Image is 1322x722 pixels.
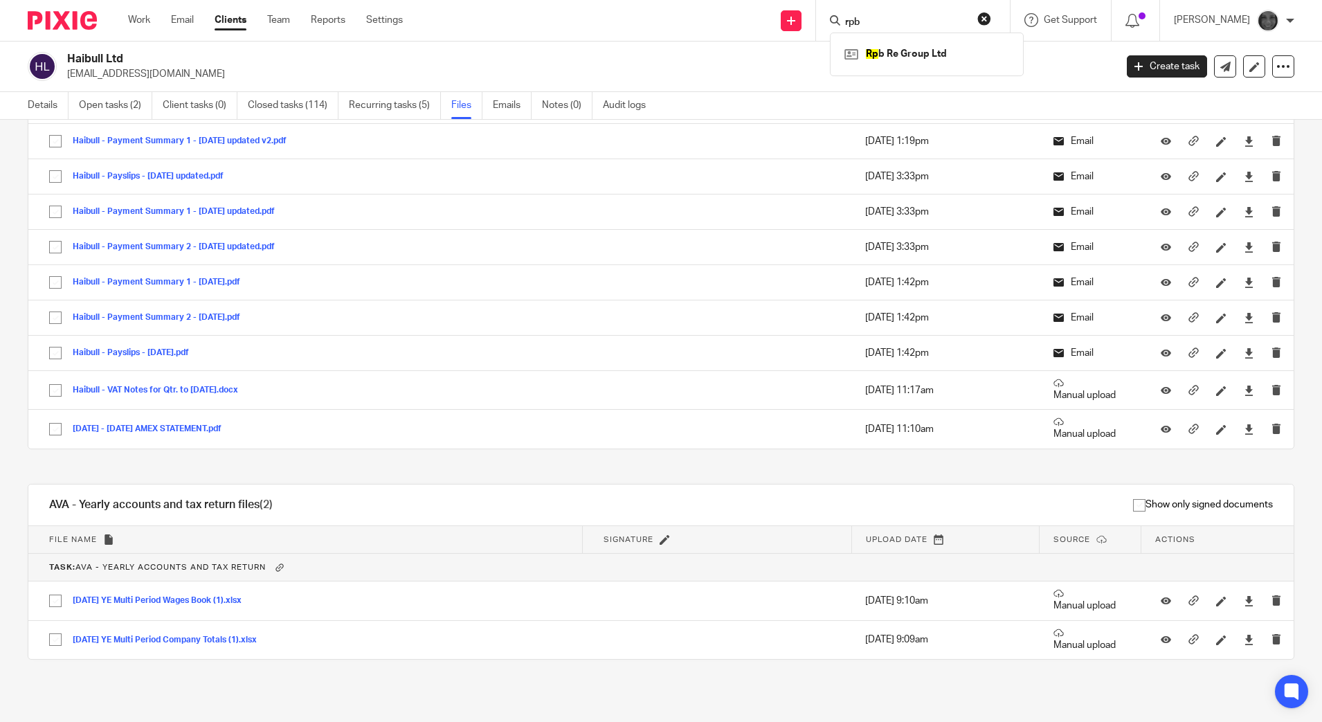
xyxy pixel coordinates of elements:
[42,305,69,331] input: Select
[42,234,69,260] input: Select
[1244,170,1254,183] a: Download
[1133,498,1273,512] span: Show only signed documents
[163,92,237,119] a: Client tasks (0)
[1053,170,1128,183] p: Email
[73,207,285,217] button: Haibull - Payment Summary 1 - [DATE] updated.pdf
[49,536,97,543] span: File name
[1155,536,1195,543] span: Actions
[865,240,1025,254] p: [DATE] 3:33pm
[73,348,199,358] button: Haibull - Payslips - [DATE].pdf
[260,499,273,510] span: (2)
[42,377,69,404] input: Select
[1053,346,1128,360] p: Email
[366,13,403,27] a: Settings
[42,340,69,366] input: Select
[349,92,441,119] a: Recurring tasks (5)
[171,13,194,27] a: Email
[1244,240,1254,254] a: Download
[1053,588,1128,613] p: Manual upload
[42,163,69,190] input: Select
[1053,536,1090,543] span: Source
[604,536,653,543] span: Signature
[42,416,69,442] input: Select
[844,17,968,29] input: Search
[42,269,69,296] input: Select
[267,13,290,27] a: Team
[73,313,251,323] button: Haibull - Payment Summary 2 - [DATE].pdf
[42,128,69,154] input: Select
[866,536,927,543] span: Upload date
[73,136,297,146] button: Haibull - Payment Summary 1 - [DATE] updated v2.pdf
[73,424,232,434] button: [DATE] - [DATE] AMEX STATEMENT.pdf
[215,13,246,27] a: Clients
[493,92,532,119] a: Emails
[865,346,1025,360] p: [DATE] 1:42pm
[79,92,152,119] a: Open tasks (2)
[42,199,69,225] input: Select
[73,172,234,181] button: Haibull - Payslips - [DATE] updated.pdf
[1244,346,1254,360] a: Download
[1244,311,1254,325] a: Download
[1244,134,1254,148] a: Download
[73,386,248,395] button: Haibull - VAT Notes for Qtr. to [DATE].docx
[977,12,991,26] button: Clear
[42,588,69,614] input: Select
[42,626,69,653] input: Select
[1244,205,1254,219] a: Download
[1127,55,1207,78] a: Create task
[1053,205,1128,219] p: Email
[1174,13,1250,27] p: [PERSON_NAME]
[1257,10,1279,32] img: Snapchat-1387757528.jpg
[73,635,267,645] button: [DATE] YE Multi Period Company Totals (1).xlsx
[1244,594,1254,608] a: Download
[451,92,482,119] a: Files
[28,52,57,81] img: svg%3E
[1244,422,1254,436] a: Download
[1053,276,1128,289] p: Email
[1053,311,1128,325] p: Email
[865,422,1025,436] p: [DATE] 11:10am
[28,92,69,119] a: Details
[1053,240,1128,254] p: Email
[49,563,75,571] b: Task:
[1044,15,1097,25] span: Get Support
[603,92,656,119] a: Audit logs
[1244,276,1254,289] a: Download
[1053,417,1128,441] p: Manual upload
[1244,633,1254,647] a: Download
[1053,134,1128,148] p: Email
[865,134,1025,148] p: [DATE] 1:19pm
[1053,628,1128,652] p: Manual upload
[1244,383,1254,397] a: Download
[73,242,285,252] button: Haibull - Payment Summary 2 - [DATE] updated.pdf
[865,276,1025,289] p: [DATE] 1:42pm
[542,92,592,119] a: Notes (0)
[28,11,97,30] img: Pixie
[49,563,266,571] span: AVA - Yearly accounts and tax return
[865,311,1025,325] p: [DATE] 1:42pm
[865,170,1025,183] p: [DATE] 3:33pm
[865,383,1025,397] p: [DATE] 11:17am
[67,67,1106,81] p: [EMAIL_ADDRESS][DOMAIN_NAME]
[49,498,273,512] h1: AVA - Yearly accounts and tax return files
[311,13,345,27] a: Reports
[73,278,251,287] button: Haibull - Payment Summary 1 - [DATE].pdf
[865,594,1025,608] p: [DATE] 9:10am
[865,633,1025,647] p: [DATE] 9:09am
[865,205,1025,219] p: [DATE] 3:33pm
[73,596,252,606] button: [DATE] YE Multi Period Wages Book (1).xlsx
[248,92,338,119] a: Closed tasks (114)
[128,13,150,27] a: Work
[1053,378,1128,402] p: Manual upload
[67,52,898,66] h2: Haibull Ltd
